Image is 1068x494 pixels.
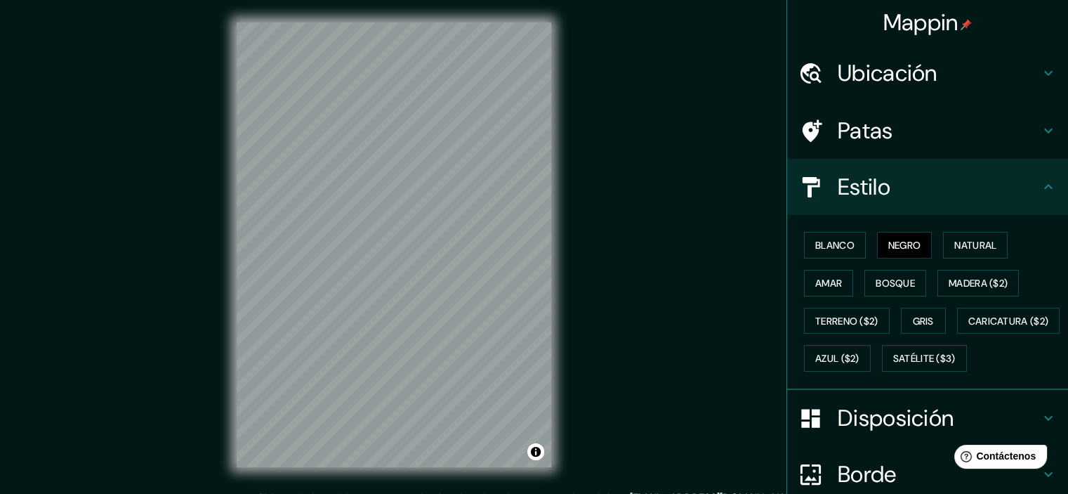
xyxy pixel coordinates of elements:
img: pin-icon.png [961,19,972,30]
font: Mappin [883,8,958,37]
div: Patas [787,103,1068,159]
font: Borde [838,460,897,489]
div: Disposición [787,390,1068,446]
font: Natural [954,239,996,252]
button: Amar [804,270,853,297]
font: Amar [815,277,842,290]
button: Activar o desactivar atribución [527,443,544,460]
font: Madera ($2) [949,277,1008,290]
button: Caricatura ($2) [957,308,1060,334]
canvas: Mapa [237,22,551,467]
button: Blanco [804,232,866,259]
button: Gris [901,308,946,334]
font: Satélite ($3) [893,353,956,365]
button: Natural [943,232,1008,259]
font: Azul ($2) [815,353,859,365]
button: Azul ($2) [804,345,871,372]
button: Bosque [864,270,926,297]
font: Bosque [876,277,915,290]
font: Estilo [838,172,890,202]
font: Ubicación [838,58,937,88]
font: Patas [838,116,893,145]
button: Madera ($2) [937,270,1019,297]
font: Disposición [838,403,954,433]
font: Caricatura ($2) [968,315,1049,327]
div: Estilo [787,159,1068,215]
font: Blanco [815,239,855,252]
button: Negro [877,232,932,259]
button: Satélite ($3) [882,345,967,372]
font: Terreno ($2) [815,315,878,327]
font: Negro [888,239,921,252]
iframe: Lanzador de widgets de ayuda [943,439,1053,479]
div: Ubicación [787,45,1068,101]
font: Gris [913,315,934,327]
button: Terreno ($2) [804,308,890,334]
